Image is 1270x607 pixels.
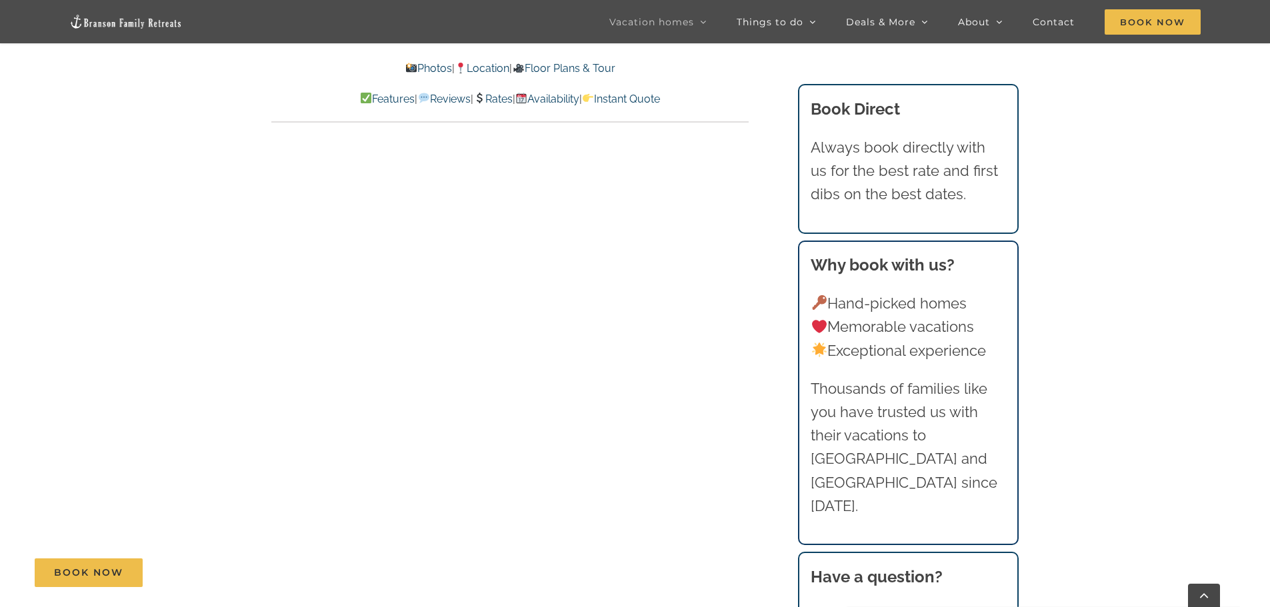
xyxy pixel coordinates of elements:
span: Things to do [737,17,803,27]
img: 🌟 [812,342,827,357]
p: | | | | [271,91,749,108]
span: Contact [1033,17,1075,27]
p: Thousands of families like you have trusted us with their vacations to [GEOGRAPHIC_DATA] and [GEO... [811,377,1005,518]
p: Always book directly with us for the best rate and first dibs on the best dates. [811,136,1005,207]
a: Book Now [35,558,143,587]
a: Reviews [417,93,470,105]
span: Vacation homes [609,17,694,27]
img: Branson Family Retreats Logo [69,14,183,29]
a: Rates [473,93,513,105]
p: Hand-picked homes Memorable vacations Exceptional experience [811,292,1005,362]
img: 💬 [419,93,429,103]
img: ❤️ [812,319,827,334]
span: Deals & More [846,17,915,27]
span: About [958,17,990,27]
span: Book Now [54,567,123,578]
img: 👉 [583,93,593,103]
span: Book Now [1105,9,1201,35]
img: 💲 [474,93,485,103]
img: ✅ [361,93,371,103]
img: 📆 [516,93,527,103]
a: Features [360,93,415,105]
a: Instant Quote [582,93,660,105]
h3: Why book with us? [811,253,1005,277]
img: 🔑 [812,295,827,310]
a: Availability [515,93,579,105]
b: Book Direct [811,99,900,119]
